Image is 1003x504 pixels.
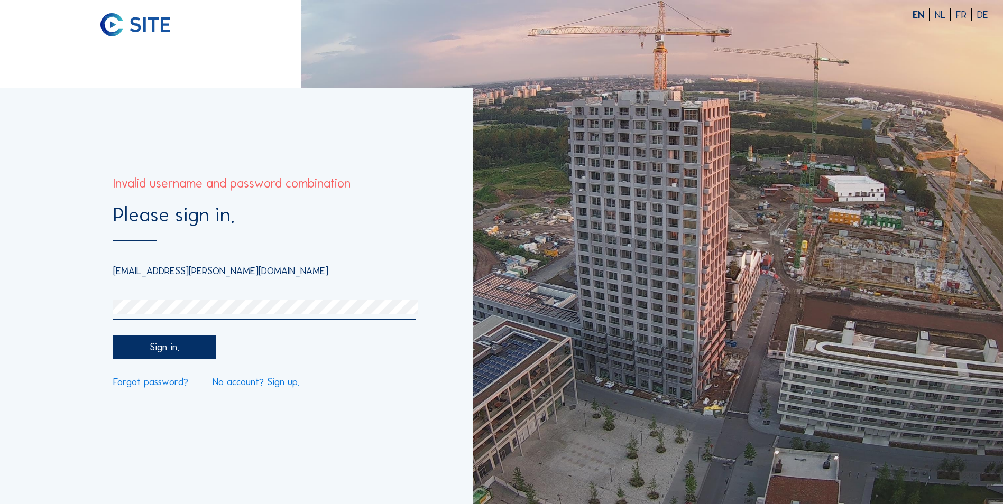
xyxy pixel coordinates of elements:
[113,205,416,241] div: Please sign in.
[113,177,351,190] div: Invalid username and password combination
[113,265,416,277] input: Email
[113,377,188,387] a: Forgot password?
[113,335,215,359] div: Sign in.
[913,10,930,20] div: EN
[977,10,988,20] div: DE
[935,10,951,20] div: NL
[100,13,171,37] img: C-SITE logo
[956,10,972,20] div: FR
[213,377,300,387] a: No account? Sign up.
